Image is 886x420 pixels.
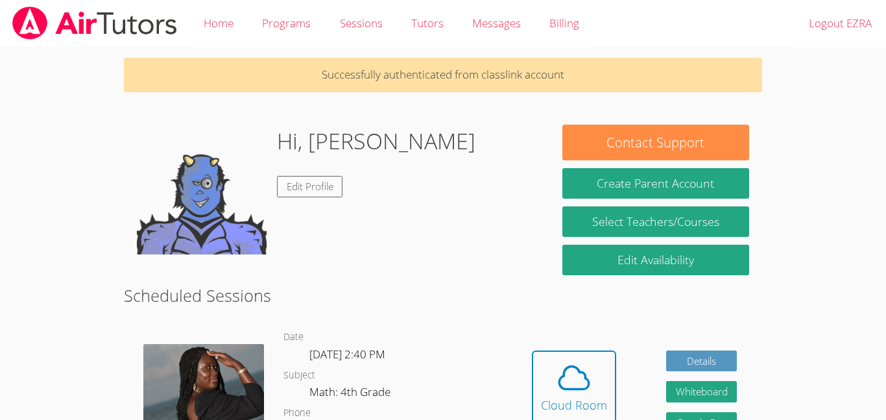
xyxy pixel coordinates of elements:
[472,16,521,31] span: Messages
[562,168,749,199] button: Create Parent Account
[666,351,737,372] a: Details
[541,396,607,414] div: Cloud Room
[309,383,393,405] dd: Math: 4th Grade
[562,245,749,275] a: Edit Availability
[277,176,343,197] a: Edit Profile
[666,381,737,402] button: Whiteboard
[283,329,304,345] dt: Date
[562,125,749,160] button: Contact Support
[277,125,475,158] h1: Hi, [PERSON_NAME]
[137,125,267,254] img: default.png
[309,347,385,362] span: [DATE] 2:40 PM
[11,6,178,40] img: airtutors_banner-c4298cdbf04f3fff15de1276eac7730deb9818008684d7c2e4769d2f7ddbe033.png
[283,367,315,384] dt: Subject
[124,58,762,92] p: Successfully authenticated from classlink account
[124,283,762,308] h2: Scheduled Sessions
[562,206,749,237] a: Select Teachers/Courses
